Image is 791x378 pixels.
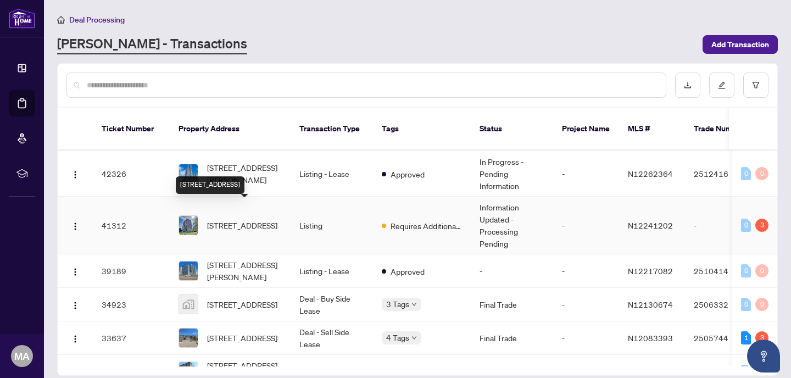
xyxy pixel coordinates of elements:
[93,151,170,197] td: 42326
[471,151,553,197] td: In Progress - Pending Information
[179,164,198,183] img: thumbnail-img
[718,81,726,89] span: edit
[391,265,425,277] span: Approved
[9,8,35,29] img: logo
[69,15,125,25] span: Deal Processing
[741,219,751,232] div: 0
[71,222,80,231] img: Logo
[179,329,198,347] img: thumbnail-img
[703,35,778,54] button: Add Transaction
[471,108,553,151] th: Status
[14,348,30,364] span: MA
[179,295,198,314] img: thumbnail-img
[71,301,80,310] img: Logo
[553,197,619,254] td: -
[207,259,282,283] span: [STREET_ADDRESS][PERSON_NAME]
[291,108,373,151] th: Transaction Type
[619,108,685,151] th: MLS #
[411,335,417,341] span: down
[93,108,170,151] th: Ticket Number
[628,299,673,309] span: N12130674
[709,73,734,98] button: edit
[755,167,768,180] div: 0
[553,288,619,321] td: -
[628,266,673,276] span: N12217082
[291,288,373,321] td: Deal - Buy Side Lease
[66,296,84,313] button: Logo
[179,216,198,235] img: thumbnail-img
[373,108,471,151] th: Tags
[685,288,762,321] td: 2506332
[66,329,84,347] button: Logo
[179,262,198,280] img: thumbnail-img
[391,220,462,232] span: Requires Additional Docs
[755,219,768,232] div: 3
[684,81,692,89] span: download
[71,335,80,343] img: Logo
[386,331,409,344] span: 4 Tags
[741,298,751,311] div: 0
[471,254,553,288] td: -
[93,288,170,321] td: 34923
[471,321,553,355] td: Final Trade
[66,165,84,182] button: Logo
[628,333,673,343] span: N12083393
[685,151,762,197] td: 2512416
[471,197,553,254] td: Information Updated - Processing Pending
[66,262,84,280] button: Logo
[411,302,417,307] span: down
[207,332,277,344] span: [STREET_ADDRESS]
[553,254,619,288] td: -
[755,298,768,311] div: 0
[57,35,247,54] a: [PERSON_NAME] - Transactions
[553,321,619,355] td: -
[291,151,373,197] td: Listing - Lease
[553,151,619,197] td: -
[386,298,409,310] span: 3 Tags
[685,321,762,355] td: 2505744
[711,36,769,53] span: Add Transaction
[675,73,700,98] button: download
[628,169,673,179] span: N12262364
[391,168,425,180] span: Approved
[741,331,751,344] div: 1
[755,331,768,344] div: 3
[93,321,170,355] td: 33637
[741,167,751,180] div: 0
[741,264,751,277] div: 0
[207,219,277,231] span: [STREET_ADDRESS]
[93,197,170,254] td: 41312
[207,298,277,310] span: [STREET_ADDRESS]
[747,340,780,373] button: Open asap
[553,108,619,151] th: Project Name
[628,220,673,230] span: N12241202
[741,365,751,378] div: 0
[752,81,760,89] span: filter
[291,321,373,355] td: Deal - Sell Side Lease
[207,162,282,186] span: [STREET_ADDRESS][PERSON_NAME]
[391,366,424,378] span: Cancelled
[685,108,762,151] th: Trade Number
[93,254,170,288] td: 39189
[291,197,373,254] td: Listing
[743,73,768,98] button: filter
[685,197,762,254] td: -
[66,216,84,234] button: Logo
[755,264,768,277] div: 0
[71,170,80,179] img: Logo
[685,254,762,288] td: 2510414
[176,176,244,194] div: [STREET_ADDRESS]
[57,16,65,24] span: home
[471,288,553,321] td: Final Trade
[170,108,291,151] th: Property Address
[71,268,80,276] img: Logo
[291,254,373,288] td: Listing - Lease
